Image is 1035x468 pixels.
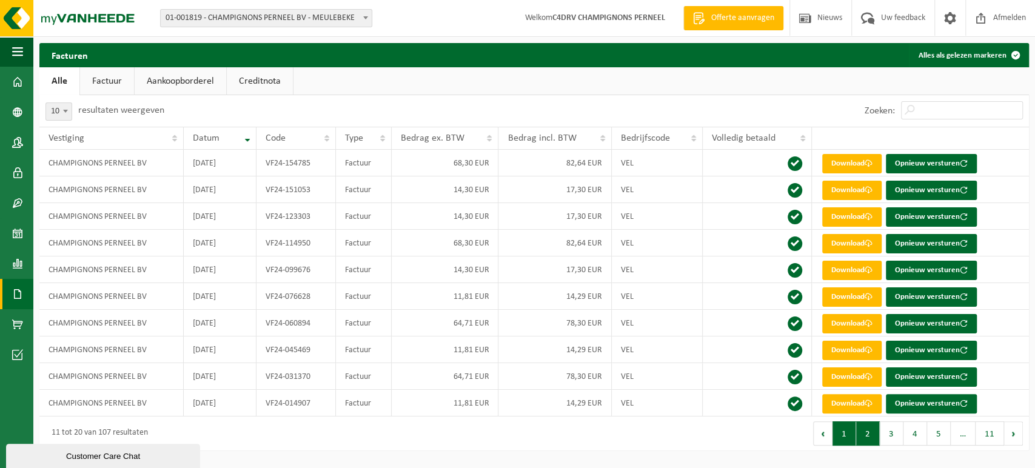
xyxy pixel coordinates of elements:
td: VF24-060894 [256,310,337,336]
td: 64,71 EUR [392,310,499,336]
span: 01-001819 - CHAMPIGNONS PERNEEL BV - MEULEBEKE [161,10,372,27]
td: 17,30 EUR [498,203,611,230]
a: Download [822,341,882,360]
td: 68,30 EUR [392,230,499,256]
td: Factuur [336,336,391,363]
td: VEL [612,203,703,230]
td: [DATE] [184,256,256,283]
button: Opnieuw versturen [886,394,977,413]
span: Volledig betaald [712,133,775,143]
td: 78,30 EUR [498,363,611,390]
td: VF24-031370 [256,363,337,390]
span: Vestiging [49,133,84,143]
td: Factuur [336,230,391,256]
td: Factuur [336,176,391,203]
td: [DATE] [184,336,256,363]
label: resultaten weergeven [78,105,164,115]
td: CHAMPIGNONS PERNEEL BV [39,363,184,390]
span: Offerte aanvragen [708,12,777,24]
button: 3 [880,421,903,446]
a: Factuur [80,67,134,95]
td: CHAMPIGNONS PERNEEL BV [39,256,184,283]
td: 14,29 EUR [498,336,611,363]
td: Factuur [336,150,391,176]
a: Download [822,261,882,280]
td: VF24-076628 [256,283,337,310]
label: Zoeken: [865,106,895,116]
td: VEL [612,310,703,336]
td: [DATE] [184,390,256,416]
td: CHAMPIGNONS PERNEEL BV [39,230,184,256]
td: 14,30 EUR [392,256,499,283]
a: Aankoopborderel [135,67,226,95]
button: Previous [813,421,832,446]
button: Opnieuw versturen [886,341,977,360]
a: Download [822,207,882,227]
td: [DATE] [184,230,256,256]
td: [DATE] [184,363,256,390]
td: CHAMPIGNONS PERNEEL BV [39,150,184,176]
button: 4 [903,421,927,446]
iframe: chat widget [6,441,203,468]
td: [DATE] [184,283,256,310]
td: VF24-123303 [256,203,337,230]
span: Code [266,133,286,143]
td: 11,81 EUR [392,336,499,363]
a: Alle [39,67,79,95]
td: VF24-014907 [256,390,337,416]
span: 01-001819 - CHAMPIGNONS PERNEEL BV - MEULEBEKE [160,9,372,27]
td: 14,30 EUR [392,203,499,230]
td: 14,30 EUR [392,176,499,203]
button: 11 [976,421,1004,446]
div: 11 tot 20 van 107 resultaten [45,423,148,444]
td: 82,64 EUR [498,230,611,256]
button: Opnieuw versturen [886,207,977,227]
td: 17,30 EUR [498,256,611,283]
td: CHAMPIGNONS PERNEEL BV [39,176,184,203]
span: 10 [46,103,72,120]
td: CHAMPIGNONS PERNEEL BV [39,310,184,336]
span: Type [345,133,363,143]
td: 11,81 EUR [392,390,499,416]
td: VEL [612,256,703,283]
td: 14,29 EUR [498,283,611,310]
a: Download [822,181,882,200]
strong: C4DRV CHAMPIGNONS PERNEEL [552,13,665,22]
td: VEL [612,390,703,416]
h2: Facturen [39,43,100,67]
button: Opnieuw versturen [886,154,977,173]
td: Factuur [336,283,391,310]
td: VEL [612,283,703,310]
td: [DATE] [184,203,256,230]
td: Factuur [336,256,391,283]
button: 5 [927,421,951,446]
span: Bedrag ex. BTW [401,133,464,143]
button: Opnieuw versturen [886,234,977,253]
button: Opnieuw versturen [886,261,977,280]
span: Datum [193,133,219,143]
a: Download [822,154,882,173]
span: Bedrijfscode [621,133,670,143]
button: Next [1004,421,1023,446]
td: 14,29 EUR [498,390,611,416]
td: Factuur [336,203,391,230]
button: 2 [856,421,880,446]
a: Download [822,287,882,307]
td: 17,30 EUR [498,176,611,203]
td: [DATE] [184,310,256,336]
button: 1 [832,421,856,446]
button: Opnieuw versturen [886,181,977,200]
td: CHAMPIGNONS PERNEEL BV [39,283,184,310]
td: VEL [612,336,703,363]
a: Download [822,394,882,413]
a: Offerte aanvragen [683,6,783,30]
td: VF24-154785 [256,150,337,176]
td: VEL [612,230,703,256]
td: VF24-151053 [256,176,337,203]
td: 64,71 EUR [392,363,499,390]
span: … [951,421,976,446]
td: VEL [612,176,703,203]
button: Opnieuw versturen [886,314,977,333]
td: Factuur [336,390,391,416]
td: CHAMPIGNONS PERNEEL BV [39,336,184,363]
